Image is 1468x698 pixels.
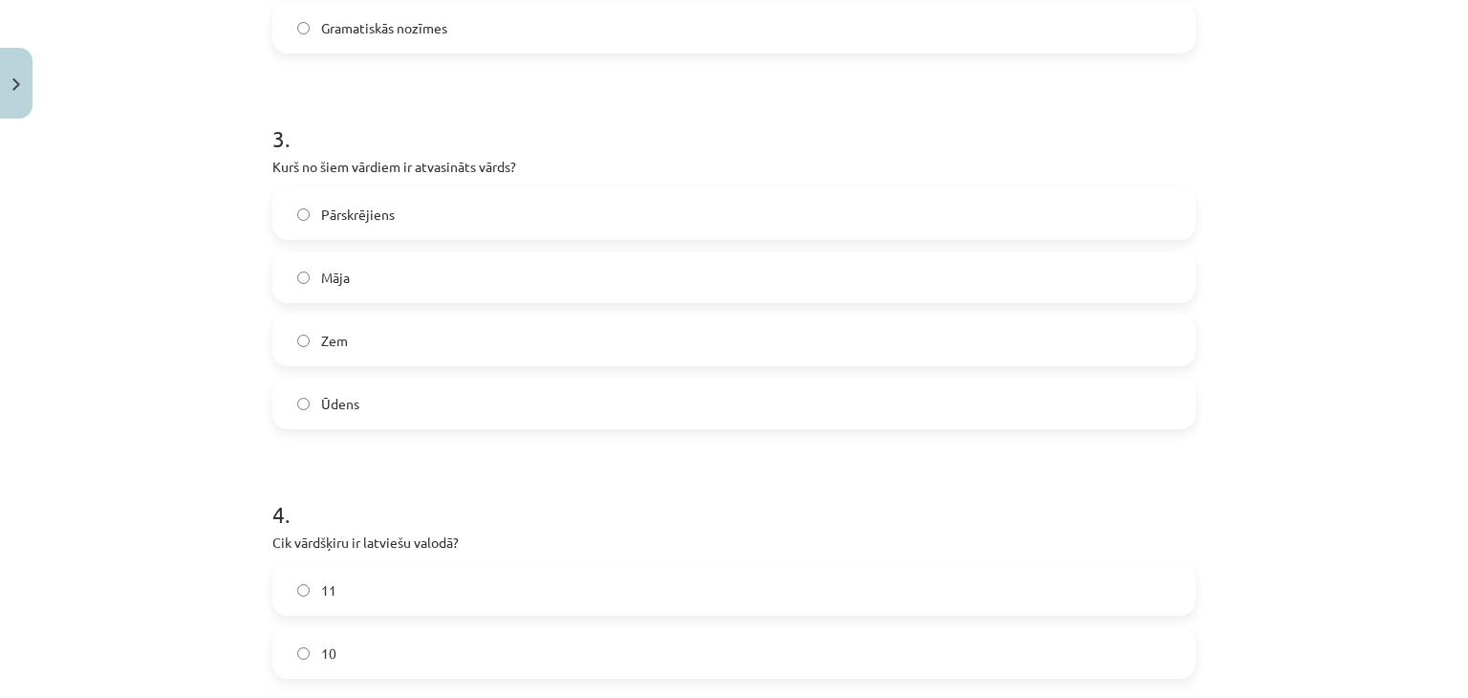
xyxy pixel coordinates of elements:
span: 11 [321,580,336,600]
span: Gramatiskās nozīmes [321,18,447,38]
img: icon-close-lesson-0947bae3869378f0d4975bcd49f059093ad1ed9edebbc8119c70593378902aed.svg [12,78,20,91]
p: Cik vārdšķiru ir latviešu valodā? [272,533,1196,553]
input: Ūdens [297,398,310,410]
span: Pārskrējiens [321,205,395,225]
h1: 4 . [272,468,1196,527]
span: Zem [321,331,348,351]
span: Ūdens [321,394,359,414]
p: Kurš no šiem vārdiem ir atvasināts vārds? [272,157,1196,177]
input: Māja [297,272,310,284]
input: 11 [297,584,310,597]
span: 10 [321,643,336,664]
input: 10 [297,647,310,660]
input: Gramatiskās nozīmes [297,22,310,34]
span: Māja [321,268,350,288]
input: Pārskrējiens [297,208,310,221]
h1: 3 . [272,92,1196,151]
input: Zem [297,335,310,347]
